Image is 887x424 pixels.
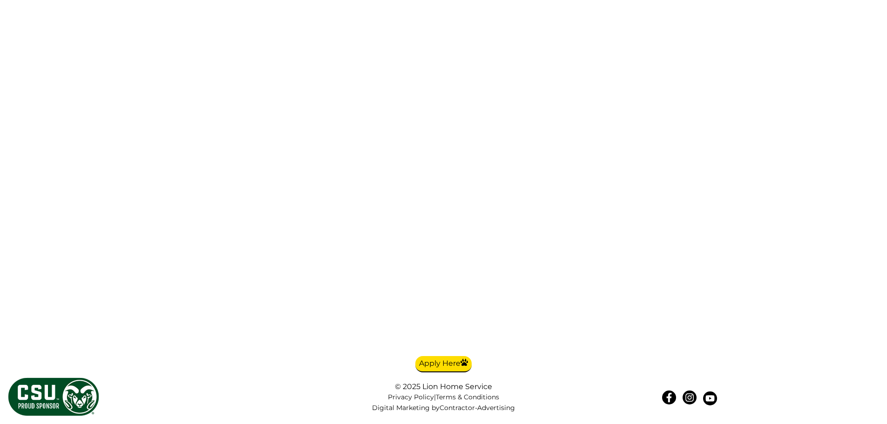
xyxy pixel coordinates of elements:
[7,377,100,417] img: CSU Sponsor Badge
[420,307,489,354] img: We hire veterans
[351,393,537,412] nav: |
[436,393,499,401] a: Terms & Conditions
[388,393,434,401] a: Privacy Policy
[495,307,542,354] img: We hire veterans
[351,404,537,412] div: Digital Marketing by
[351,382,537,391] div: © 2025 Lion Home Service
[344,307,414,354] img: now-hiring
[415,356,472,373] a: Apply Here
[440,404,515,412] a: Contractor-Advertising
